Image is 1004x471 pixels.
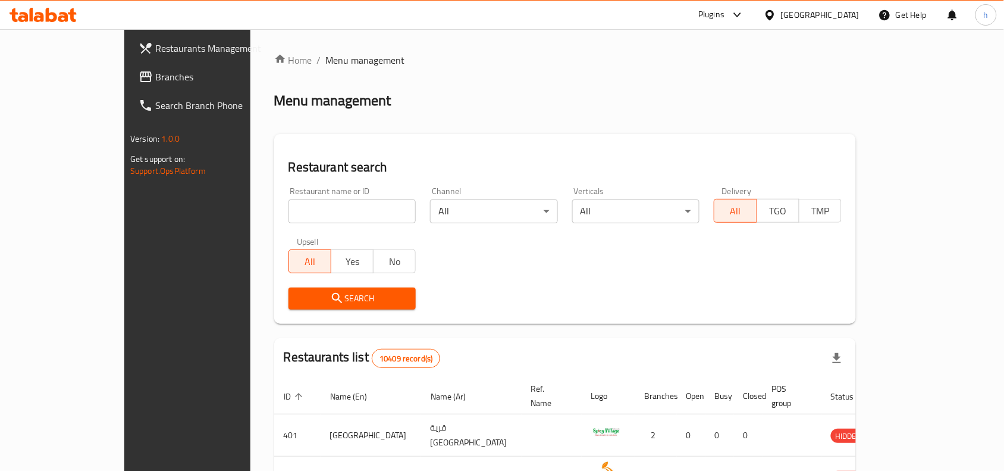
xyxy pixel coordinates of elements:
div: Export file [823,344,851,373]
div: Plugins [698,8,724,22]
button: TMP [799,199,842,223]
div: All [430,199,558,223]
td: 2 [635,414,677,457]
span: Name (En) [330,389,382,404]
span: Version: [130,131,159,146]
h2: Restaurant search [288,158,842,176]
span: Branches [155,70,283,84]
td: 0 [677,414,705,457]
th: Logo [582,378,635,414]
span: Get support on: [130,151,185,167]
span: ID [284,389,306,404]
button: TGO [757,199,799,223]
span: 1.0.0 [161,131,180,146]
div: Total records count [372,349,440,368]
li: / [317,53,321,67]
span: TMP [804,202,837,220]
th: Closed [734,378,763,414]
button: Search [288,288,416,310]
td: 0 [705,414,734,457]
span: Menu management [326,53,405,67]
h2: Menu management [274,91,391,110]
td: [GEOGRAPHIC_DATA] [321,414,421,457]
button: All [714,199,757,223]
th: Open [677,378,705,414]
span: No [378,253,411,270]
nav: breadcrumb [274,53,856,67]
span: All [294,253,327,270]
a: Search Branch Phone [129,91,292,120]
button: Yes [331,249,374,273]
span: h [984,8,989,21]
div: [GEOGRAPHIC_DATA] [781,8,859,21]
div: All [572,199,700,223]
span: POS group [772,382,807,410]
span: Yes [336,253,369,270]
td: 0 [734,414,763,457]
span: Name (Ar) [431,389,481,404]
h2: Restaurants list [284,348,441,368]
input: Search for restaurant name or ID.. [288,199,416,223]
a: Home [274,53,312,67]
img: Spicy Village [591,418,621,448]
th: Branches [635,378,677,414]
th: Busy [705,378,734,414]
span: Ref. Name [531,382,567,410]
td: 401 [274,414,321,457]
a: Branches [129,63,292,91]
div: HIDDEN [831,429,867,443]
span: HIDDEN [831,429,867,443]
span: TGO [762,202,795,220]
a: Restaurants Management [129,34,292,63]
label: Delivery [722,187,752,195]
label: Upsell [297,238,319,246]
span: Search Branch Phone [155,98,283,113]
td: قرية [GEOGRAPHIC_DATA] [421,414,522,457]
span: 10409 record(s) [372,353,440,364]
span: Restaurants Management [155,41,283,55]
span: Search [298,291,407,306]
button: No [373,249,416,273]
span: Status [831,389,870,404]
button: All [288,249,331,273]
a: Support.OpsPlatform [130,163,206,179]
span: All [719,202,752,220]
